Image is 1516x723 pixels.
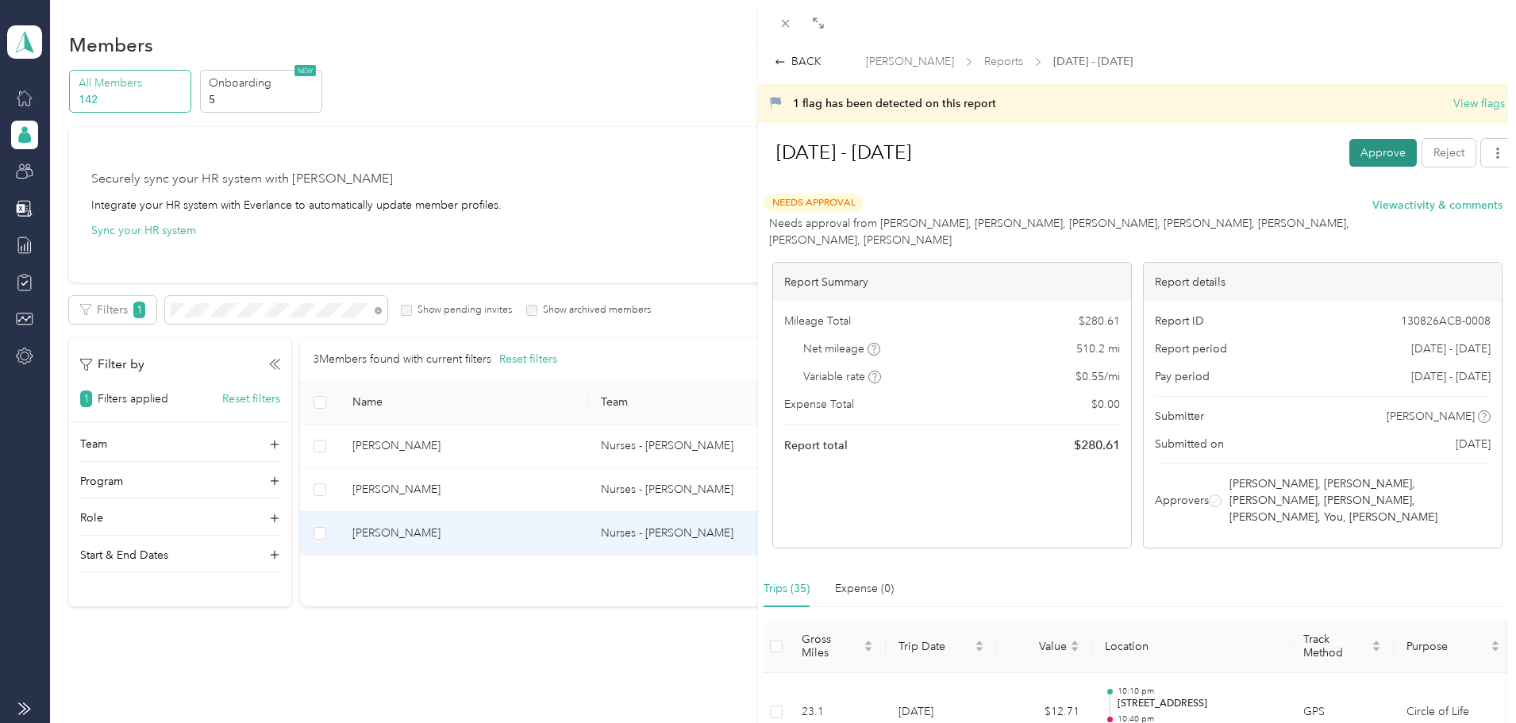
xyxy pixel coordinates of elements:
span: Track Method [1303,633,1368,660]
span: Trip Date [898,640,972,653]
span: $ 0.55 / mi [1075,368,1120,385]
span: Net mileage [803,340,880,357]
span: Reports [984,53,1023,70]
div: Report details [1144,263,1502,302]
span: [DATE] - [DATE] [1411,340,1491,357]
span: caret-up [1372,638,1381,648]
span: $ 0.00 [1091,396,1120,413]
span: Gross Miles [802,633,860,660]
span: caret-down [864,644,873,654]
span: Value [1010,640,1067,653]
span: [PERSON_NAME], [PERSON_NAME], [PERSON_NAME], [PERSON_NAME], [PERSON_NAME], You, [PERSON_NAME] [1229,475,1487,525]
span: Mileage Total [784,313,851,329]
div: Trips (35) [764,580,810,598]
span: Purpose [1406,640,1487,653]
span: Needs approval from [PERSON_NAME], [PERSON_NAME], [PERSON_NAME], [PERSON_NAME], [PERSON_NAME], [P... [769,215,1372,248]
span: caret-up [1070,638,1079,648]
th: Trip Date [886,620,997,673]
span: caret-down [975,644,984,654]
div: Report Summary [773,263,1131,302]
th: Track Method [1291,620,1394,673]
span: Expense Total [784,396,854,413]
span: caret-down [1372,644,1381,654]
div: Expense (0) [835,580,894,598]
span: Submitter [1155,408,1204,425]
span: [DATE] - [DATE] [1411,368,1491,385]
span: 1 flag has been detected on this report [793,97,996,110]
span: $ 280.61 [1074,436,1120,455]
span: Pay period [1155,368,1210,385]
span: Report total [784,437,848,454]
th: Gross Miles [789,620,886,673]
span: caret-up [864,638,873,648]
span: [PERSON_NAME] [1387,408,1475,425]
span: caret-up [975,638,984,648]
span: 510.2 mi [1076,340,1120,357]
th: Location [1092,620,1291,673]
th: Purpose [1394,620,1513,673]
th: Value [997,620,1092,673]
span: [DATE] - [DATE] [1053,53,1133,70]
span: [PERSON_NAME] [866,53,954,70]
iframe: Everlance-gr Chat Button Frame [1427,634,1516,723]
span: Submitted on [1155,436,1224,452]
span: Approvers [1155,492,1209,509]
button: Viewactivity & comments [1372,197,1503,213]
span: [DATE] [1456,436,1491,452]
p: 10:10 pm [1118,686,1278,697]
button: View flags [1453,95,1505,112]
p: [STREET_ADDRESS] [1118,697,1278,711]
span: 130826ACB-0008 [1401,313,1491,329]
span: $ 280.61 [1079,313,1120,329]
span: Report period [1155,340,1227,357]
h1: Aug 17 - 30, 2025 [760,133,1338,171]
button: Approve [1349,139,1417,167]
button: Reject [1422,139,1476,167]
div: BACK [775,53,821,70]
span: Needs Approval [764,194,864,212]
span: Report ID [1155,313,1204,329]
span: Variable rate [803,368,881,385]
span: caret-down [1070,644,1079,654]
